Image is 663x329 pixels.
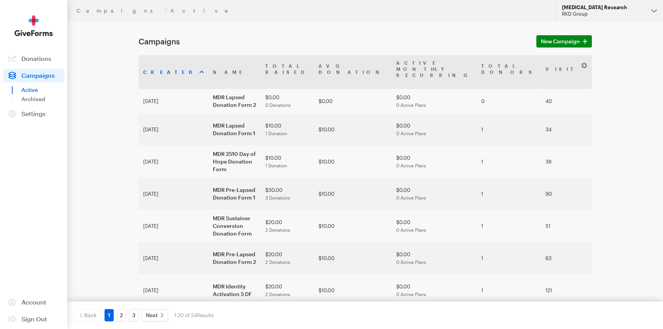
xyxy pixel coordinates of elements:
[590,242,639,274] td: 3.17%
[208,210,261,242] td: MDR Sustainer Conversion Donation Form
[139,37,527,46] h1: Campaigns
[590,146,639,178] td: 2.63%
[21,55,51,62] span: Donations
[208,274,261,306] td: MDR Identity Activation 5 DF
[477,178,541,210] td: 1
[261,274,314,306] td: $20.00
[392,274,477,306] td: $0.00
[265,131,287,136] span: 1 Donation
[139,210,208,242] td: [DATE]
[208,242,261,274] td: MDR Pre-Lapsed Donation Form 2
[208,55,261,89] th: Name: activate to sort column ascending
[590,274,639,306] td: 1.65%
[146,311,158,320] span: Next
[541,274,590,306] td: 121
[77,8,161,14] a: Campaigns
[265,227,290,232] span: 2 Donations
[139,146,208,178] td: [DATE]
[265,163,287,168] span: 1 Donation
[541,113,590,146] td: 34
[392,146,477,178] td: $0.00
[590,89,639,113] td: 0.00%
[396,195,426,200] span: 0 Active Plans
[265,259,290,265] span: 2 Donations
[562,4,645,11] div: [MEDICAL_DATA] Research
[396,291,426,297] span: 0 Active Plans
[265,291,290,297] span: 2 Donations
[314,274,392,306] td: $10.00
[3,312,64,326] a: Sign Out
[139,274,208,306] td: [DATE]
[261,113,314,146] td: $10.00
[261,89,314,113] td: $0.00
[129,309,138,321] a: 3
[590,210,639,242] td: 3.92%
[314,55,392,89] th: AvgDonation: activate to sort column ascending
[21,95,64,104] a: Archived
[477,55,541,89] th: TotalDonors: activate to sort column ascending
[261,55,314,89] th: TotalRaised: activate to sort column ascending
[590,55,639,89] th: Conv. Rate: activate to sort column ascending
[541,55,590,89] th: Visits: activate to sort column ascending
[590,178,639,210] td: 3.33%
[117,309,126,321] a: 2
[139,242,208,274] td: [DATE]
[261,178,314,210] td: $30.00
[208,146,261,178] td: MDR 2510 Day of Hope Donation Form
[396,131,426,136] span: 0 Active Plans
[392,178,477,210] td: $0.00
[477,146,541,178] td: 1
[141,309,168,321] a: Next
[392,55,477,89] th: Active MonthlyRecurring: activate to sort column ascending
[3,295,64,309] a: Account
[208,89,261,113] td: MDR Lapsed Donation Form 2
[477,242,541,274] td: 1
[477,210,541,242] td: 1
[15,15,53,36] img: GiveForms
[139,55,208,89] th: Created: activate to sort column ascending
[174,309,214,321] div: 1-20 of 54
[139,89,208,113] td: [DATE]
[590,113,639,146] td: 2.94%
[314,146,392,178] td: $10.00
[265,102,291,108] span: 0 Donations
[562,11,645,17] div: RKD Group
[197,312,214,318] span: Results
[208,178,261,210] td: MDR Pre-Lapsed Donation Form 1
[261,146,314,178] td: $10.00
[477,274,541,306] td: 1
[392,89,477,113] td: $0.00
[3,52,64,65] a: Donations
[541,37,580,46] span: New Campaign
[139,178,208,210] td: [DATE]
[314,113,392,146] td: $10.00
[396,227,426,232] span: 0 Active Plans
[536,35,592,47] a: New Campaign
[541,242,590,274] td: 63
[392,242,477,274] td: $0.00
[541,210,590,242] td: 51
[261,210,314,242] td: $20.00
[21,110,46,117] span: Settings
[314,178,392,210] td: $10.00
[21,85,64,95] a: Active
[21,72,55,79] span: Campaigns
[265,195,290,200] span: 3 Donations
[541,178,590,210] td: 90
[477,113,541,146] td: 1
[396,259,426,265] span: 0 Active Plans
[3,107,64,121] a: Settings
[477,89,541,113] td: 0
[314,210,392,242] td: $10.00
[396,102,426,108] span: 0 Active Plans
[208,113,261,146] td: MDR Lapsed Donation Form 1
[392,210,477,242] td: $0.00
[139,113,208,146] td: [DATE]
[541,146,590,178] td: 38
[261,242,314,274] td: $20.00
[21,298,46,306] span: Account
[314,242,392,274] td: $10.00
[396,163,426,168] span: 0 Active Plans
[541,89,590,113] td: 40
[314,89,392,113] td: $0.00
